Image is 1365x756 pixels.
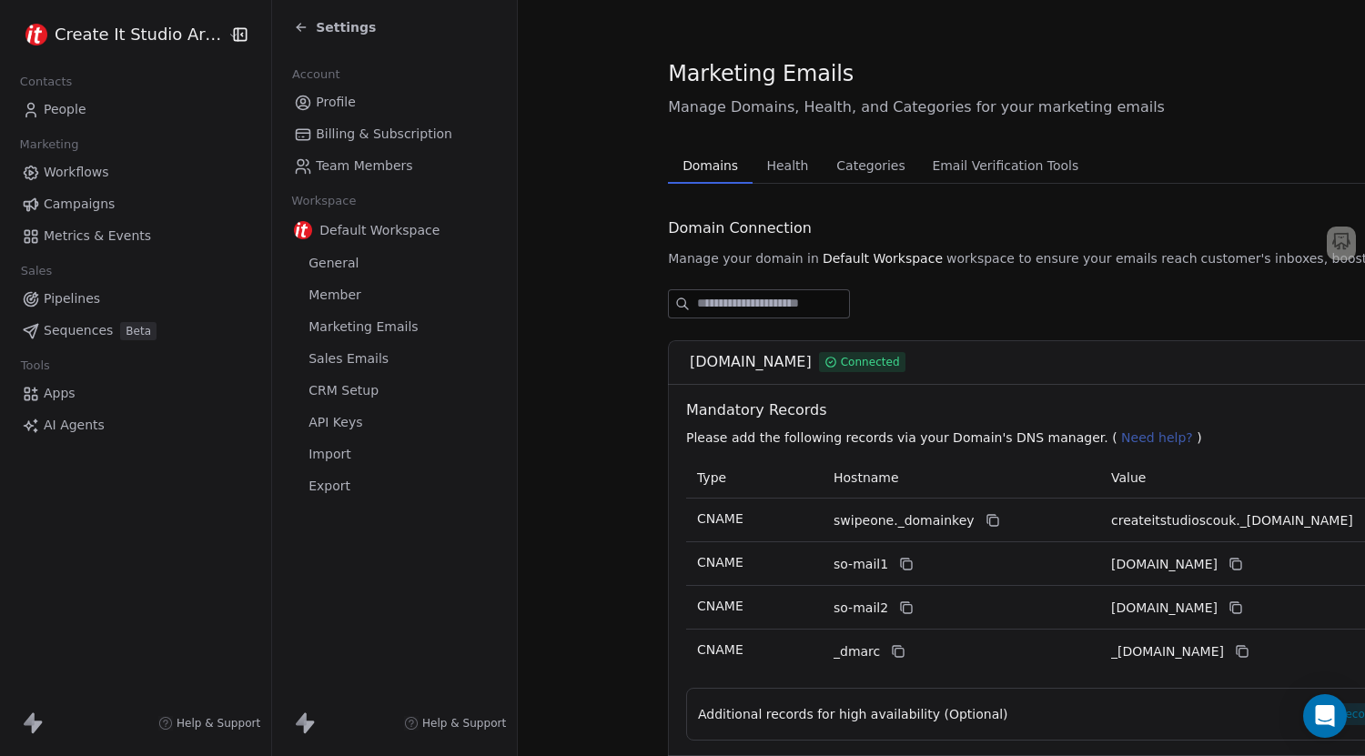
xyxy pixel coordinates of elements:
[308,318,418,337] span: Marketing Emails
[15,95,257,125] a: People
[308,445,350,464] span: Import
[287,151,502,181] a: Team Members
[12,68,80,96] span: Contacts
[834,511,975,530] span: swipeone._domainkey
[13,352,57,379] span: Tools
[294,221,312,239] img: Logo_Red%20Dot%20-%20White.png
[15,378,257,408] a: Apps
[44,321,113,340] span: Sequences
[925,153,1086,178] span: Email Verification Tools
[841,354,900,370] span: Connected
[25,24,47,45] img: Logo_Red%20Dot%20-%20White.png
[834,642,880,661] span: _dmarc
[287,376,502,406] a: CRM Setup
[287,312,502,342] a: Marketing Emails
[668,60,854,87] span: Marketing Emails
[308,254,359,273] span: General
[308,413,362,432] span: API Keys
[308,349,389,368] span: Sales Emails
[1111,642,1224,661] span: _dmarc.swipeone.email
[675,153,745,178] span: Domains
[308,381,379,400] span: CRM Setup
[690,351,812,373] span: [DOMAIN_NAME]
[946,249,1198,267] span: workspace to ensure your emails reach
[120,322,157,340] span: Beta
[316,93,356,112] span: Profile
[823,249,943,267] span: Default Workspace
[287,119,502,149] a: Billing & Subscription
[829,153,912,178] span: Categories
[22,19,215,50] button: Create It Studio Architects
[287,87,502,117] a: Profile
[316,156,412,176] span: Team Members
[44,195,115,214] span: Campaigns
[44,227,151,246] span: Metrics & Events
[1303,694,1347,738] div: Open Intercom Messenger
[1111,470,1146,485] span: Value
[44,163,109,182] span: Workflows
[1121,430,1193,445] span: Need help?
[834,470,899,485] span: Hostname
[287,248,502,278] a: General
[158,716,260,731] a: Help & Support
[44,416,105,435] span: AI Agents
[284,187,364,215] span: Workspace
[668,249,819,267] span: Manage your domain in
[287,344,502,374] a: Sales Emails
[404,716,506,731] a: Help & Support
[15,189,257,219] a: Campaigns
[316,125,452,144] span: Billing & Subscription
[697,599,743,613] span: CNAME
[308,286,361,305] span: Member
[668,217,812,239] span: Domain Connection
[834,599,888,618] span: so-mail2
[697,469,812,488] p: Type
[422,716,506,731] span: Help & Support
[1111,599,1218,618] span: createitstudioscouk2.swipeone.email
[15,410,257,440] a: AI Agents
[1111,555,1218,574] span: createitstudioscouk1.swipeone.email
[697,511,743,526] span: CNAME
[285,61,349,88] span: Account
[697,642,743,657] span: CNAME
[308,477,350,496] span: Export
[319,221,440,239] span: Default Workspace
[55,23,223,46] span: Create It Studio Architects
[13,257,60,285] span: Sales
[294,18,376,36] a: Settings
[287,408,502,438] a: API Keys
[1111,511,1353,530] span: createitstudioscouk._domainkey.swipeone.email
[287,280,502,310] a: Member
[698,705,1008,723] span: Additional records for high availability (Optional)
[834,555,888,574] span: so-mail1
[177,716,260,731] span: Help & Support
[12,131,86,158] span: Marketing
[287,471,502,501] a: Export
[697,555,743,570] span: CNAME
[44,100,86,119] span: People
[316,18,376,36] span: Settings
[287,439,502,469] a: Import
[15,284,257,314] a: Pipelines
[15,221,257,251] a: Metrics & Events
[44,289,100,308] span: Pipelines
[44,384,76,403] span: Apps
[15,157,257,187] a: Workflows
[759,153,815,178] span: Health
[15,316,257,346] a: SequencesBeta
